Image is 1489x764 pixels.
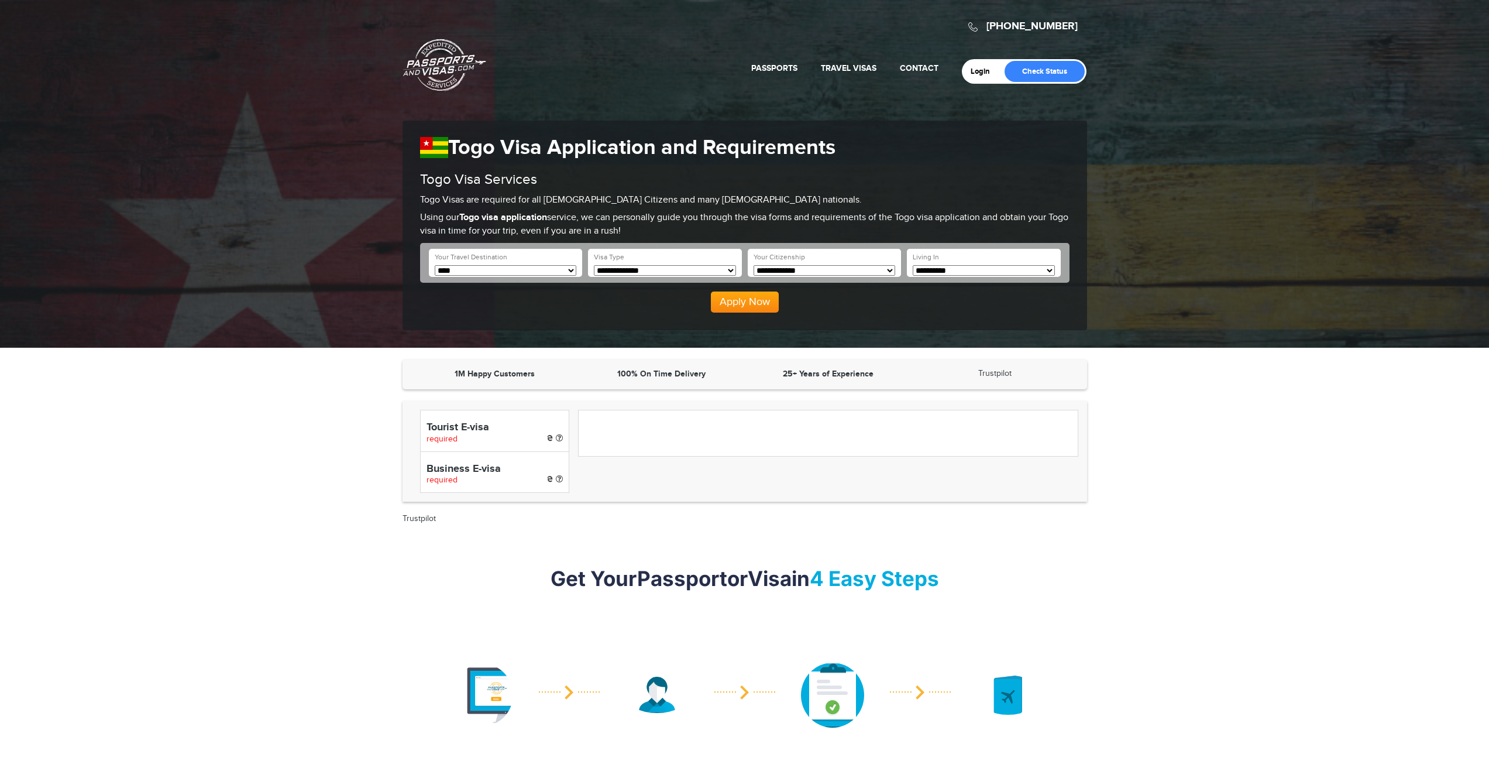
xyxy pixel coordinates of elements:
[783,369,874,379] strong: 25+ Years of Experience
[748,566,792,591] strong: Visa
[711,292,779,313] button: Apply Now
[978,369,1012,378] a: Trustpilot
[821,63,876,73] a: Travel Visas
[547,435,553,441] i: e-Visa
[427,475,458,485] span: required
[403,514,436,523] a: Trustpilot
[427,464,563,475] h4: Business E-visa
[976,675,1040,715] img: image description
[403,39,486,91] a: Passports & [DOMAIN_NAME]
[971,67,998,76] a: Login
[801,663,864,728] img: image description
[420,172,1070,187] h3: Togo Visa Services
[420,135,1070,160] h1: Togo Visa Application and Requirements
[427,434,458,444] span: required
[435,252,507,262] label: Your Travel Destination
[420,211,1070,238] p: Using our service, we can personally guide you through the visa forms and requirements of the Tog...
[450,663,513,727] img: image description
[810,566,939,591] mark: 4 Easy Steps
[420,194,1070,207] p: Togo Visas are required for all [DEMOGRAPHIC_DATA] Citizens and many [DEMOGRAPHIC_DATA] nationals.
[459,212,547,223] strong: Togo visa application
[986,20,1078,33] a: [PHONE_NUMBER]
[900,63,938,73] a: Contact
[754,252,805,262] label: Your Citizenship
[403,566,1087,591] h2: Get Your or in
[751,63,797,73] a: Passports
[1005,61,1085,82] a: Check Status
[625,677,689,714] img: image description
[594,252,624,262] label: Visa Type
[427,422,563,434] h4: Tourist E-visa
[617,369,706,379] strong: 100% On Time Delivery
[913,252,939,262] label: Living In
[637,566,727,591] strong: Passport
[547,476,553,482] i: e-Visa
[455,369,535,379] strong: 1M Happy Customers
